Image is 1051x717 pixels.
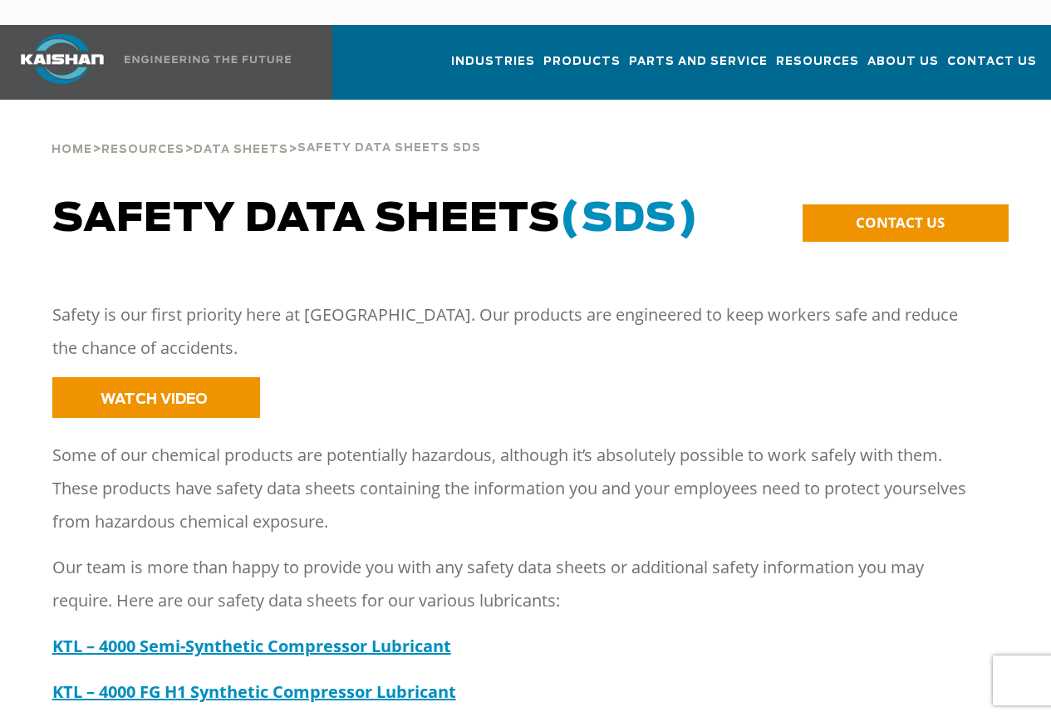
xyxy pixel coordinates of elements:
[543,52,621,71] span: Products
[629,40,768,96] a: Parts and Service
[451,40,535,96] a: Industries
[52,141,92,156] a: Home
[867,52,939,71] span: About Us
[52,444,966,533] span: Some of our chemical products are potentially hazardous, although it’s absolutely possible to wor...
[52,145,92,155] span: Home
[629,52,768,71] span: Parts and Service
[947,52,1037,71] span: Contact Us
[543,40,621,96] a: Products
[194,141,288,156] a: Data Sheets
[52,199,699,239] span: Safety Data Sheets
[451,52,535,71] span: Industries
[52,377,260,418] a: WATCH VIDEO
[52,680,456,703] a: KTL – 4000 FG H1 Synthetic Compressor Lubricant
[52,298,970,365] p: Safety is our first priority here at [GEOGRAPHIC_DATA]. Our products are engineered to keep worke...
[194,145,288,155] span: Data Sheets
[776,40,859,96] a: Resources
[803,204,1009,242] a: CONTACT US
[776,52,859,71] span: Resources
[52,635,451,657] a: KTL – 4000 Semi-Synthetic Compressor Lubricant
[101,392,208,406] span: WATCH VIDEO
[560,199,699,239] span: (SDS)
[101,141,184,156] a: Resources
[856,213,945,232] span: CONTACT US
[52,100,481,163] div: > > >
[101,145,184,155] span: Resources
[867,40,939,96] a: About Us
[125,56,291,63] img: Engineering the future
[52,551,970,617] p: Our team is more than happy to provide you with any safety data sheets or additional safety infor...
[947,40,1037,96] a: Contact Us
[297,143,481,154] span: Safety Data Sheets SDS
